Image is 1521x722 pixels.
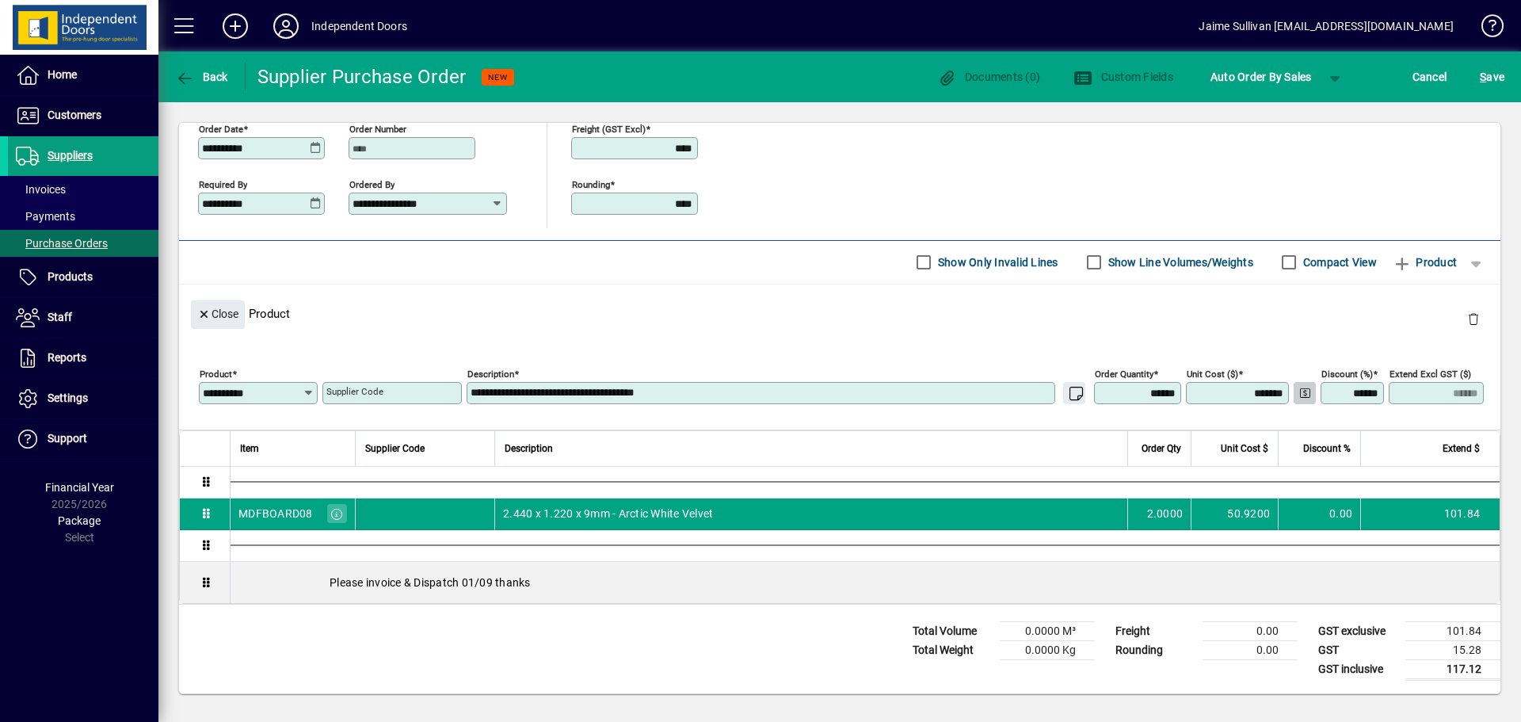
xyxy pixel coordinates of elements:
label: Show Only Invalid Lines [935,254,1058,270]
mat-label: Discount (%) [1321,368,1373,379]
td: 0.00 [1278,499,1360,530]
mat-label: Supplier Code [326,386,383,397]
td: 0.00 [1203,640,1298,659]
mat-label: Ordered by [349,178,395,189]
div: Supplier Purchase Order [257,64,467,90]
mat-label: Extend excl GST ($) [1389,368,1471,379]
div: MDFBOARD08 [238,506,313,521]
button: Change Price Levels [1294,382,1316,404]
span: Cancel [1412,64,1447,90]
a: Staff [8,298,158,338]
mat-label: Freight (GST excl) [572,123,646,134]
button: Close [191,300,245,329]
span: NEW [488,72,508,82]
a: Home [8,55,158,95]
mat-label: Required by [199,178,247,189]
td: Rounding [1107,640,1203,659]
app-page-header-button: Delete [1454,311,1492,326]
button: Cancel [1409,63,1451,91]
td: Total Volume [905,621,1000,640]
app-page-header-button: Close [187,306,249,320]
span: Custom Fields [1073,71,1173,83]
label: Compact View [1300,254,1377,270]
a: Payments [8,203,158,230]
mat-label: Order number [349,123,406,134]
span: Unit Cost $ [1221,440,1268,457]
mat-label: Order date [199,123,243,134]
span: Invoices [16,183,66,196]
mat-label: Order Quantity [1095,368,1153,379]
span: Reports [48,351,86,364]
span: Product [1393,250,1457,275]
span: Close [197,301,238,327]
span: Description [505,440,553,457]
td: 117.12 [1405,659,1500,679]
button: Back [171,63,232,91]
span: Order Qty [1142,440,1181,457]
button: Save [1476,63,1508,91]
a: Customers [8,96,158,136]
span: Auto Order By Sales [1210,64,1312,90]
span: Package [58,514,101,527]
td: Freight [1107,621,1203,640]
span: Supplier Code [365,440,425,457]
button: Documents (0) [933,63,1044,91]
span: Suppliers [48,149,93,162]
mat-label: Unit Cost ($) [1187,368,1238,379]
span: Payments [16,210,75,223]
td: 15.28 [1405,640,1500,659]
mat-label: Product [200,368,232,379]
td: 50.9200 [1191,499,1278,530]
button: Custom Fields [1069,63,1177,91]
a: Knowledge Base [1470,3,1501,55]
mat-label: Rounding [572,178,610,189]
div: Independent Doors [311,13,407,39]
a: Invoices [8,176,158,203]
span: Customers [48,109,101,121]
span: 2.440 x 1.220 x 9mm - Arctic White Velvet [503,506,713,521]
a: Settings [8,379,158,418]
span: Discount % [1303,440,1351,457]
span: Support [48,432,87,445]
span: S [1480,71,1486,83]
div: Jaime Sullivan [EMAIL_ADDRESS][DOMAIN_NAME] [1199,13,1454,39]
div: Please invoice & Dispatch 01/09 thanks [231,562,1500,603]
mat-label: Description [467,368,514,379]
span: Extend $ [1443,440,1480,457]
a: Support [8,419,158,459]
button: Profile [261,12,311,40]
div: Product [179,285,1500,342]
span: Staff [48,311,72,323]
label: Show Line Volumes/Weights [1105,254,1253,270]
button: Auto Order By Sales [1203,63,1320,91]
span: Products [48,270,93,283]
td: GST exclusive [1310,621,1405,640]
td: 0.0000 M³ [1000,621,1095,640]
td: 0.00 [1203,621,1298,640]
td: 2.0000 [1127,499,1191,530]
td: Total Weight [905,640,1000,659]
span: Settings [48,392,88,404]
td: GST [1310,640,1405,659]
span: ave [1480,64,1504,90]
app-page-header-button: Back [158,63,246,91]
td: 0.0000 Kg [1000,640,1095,659]
button: Product [1385,248,1465,277]
a: Reports [8,338,158,378]
span: Home [48,68,77,81]
td: 101.84 [1360,499,1500,530]
td: GST inclusive [1310,659,1405,679]
button: Add [210,12,261,40]
a: Purchase Orders [8,230,158,257]
span: Back [175,71,228,83]
button: Delete [1454,300,1492,338]
a: Products [8,258,158,297]
td: 101.84 [1405,621,1500,640]
span: Documents (0) [937,71,1040,83]
span: Financial Year [45,481,114,494]
span: Purchase Orders [16,237,108,250]
span: Item [240,440,259,457]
